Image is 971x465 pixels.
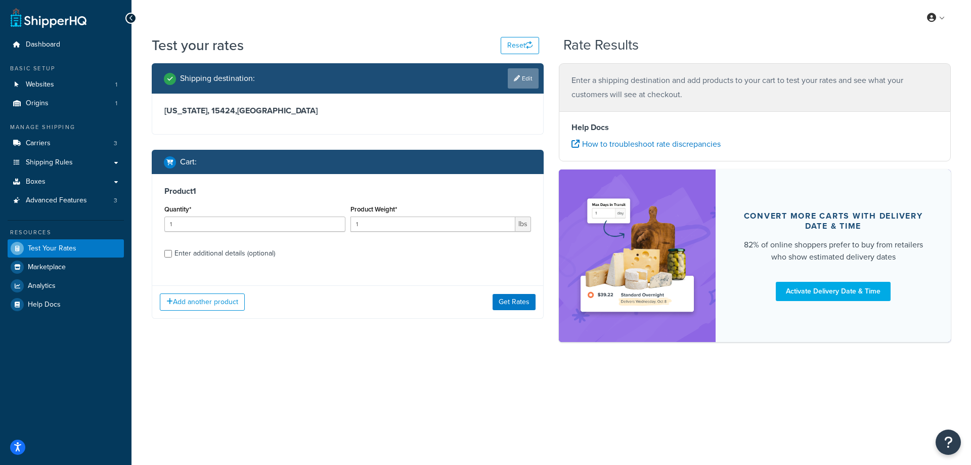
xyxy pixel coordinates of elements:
button: Open Resource Center [936,430,961,455]
span: Origins [26,99,49,108]
div: Enter additional details (optional) [174,246,275,261]
span: Marketplace [28,263,66,272]
span: Advanced Features [26,196,87,205]
h4: Help Docs [571,121,938,134]
span: Carriers [26,139,51,148]
div: Convert more carts with delivery date & time [740,211,926,231]
label: Quantity* [164,205,191,213]
span: Test Your Rates [28,244,76,253]
span: 3 [114,196,117,205]
span: Help Docs [28,301,61,309]
h2: Cart : [180,157,197,166]
a: Analytics [8,277,124,295]
h1: Test your rates [152,35,244,55]
a: Marketplace [8,258,124,276]
span: Websites [26,80,54,89]
p: Enter a shipping destination and add products to your cart to test your rates and see what your c... [571,73,938,102]
label: Product Weight* [350,205,397,213]
li: Advanced Features [8,191,124,210]
a: Boxes [8,173,124,191]
button: Add another product [160,293,245,311]
span: 1 [115,99,117,108]
span: lbs [515,217,531,232]
h3: Product 1 [164,186,531,196]
button: Get Rates [493,294,536,310]
a: Edit [508,68,539,89]
a: Activate Delivery Date & Time [776,282,891,301]
h2: Rate Results [563,37,639,53]
div: Manage Shipping [8,123,124,132]
a: Websites1 [8,75,124,94]
div: 82% of online shoppers prefer to buy from retailers who show estimated delivery dates [740,239,926,263]
span: 3 [114,139,117,148]
input: 0.00 [350,217,516,232]
a: Test Your Rates [8,239,124,258]
a: Help Docs [8,295,124,314]
div: Basic Setup [8,64,124,73]
a: Origins1 [8,94,124,113]
input: Enter additional details (optional) [164,250,172,258]
a: How to troubleshoot rate discrepancies [571,138,721,150]
h3: [US_STATE], 15424 , [GEOGRAPHIC_DATA] [164,106,531,116]
div: Resources [8,228,124,237]
button: Reset [501,37,539,54]
a: Dashboard [8,35,124,54]
span: Shipping Rules [26,158,73,167]
li: Websites [8,75,124,94]
a: Carriers3 [8,134,124,153]
span: Boxes [26,178,46,186]
h2: Shipping destination : [180,74,255,83]
a: Shipping Rules [8,153,124,172]
span: Analytics [28,282,56,290]
li: Carriers [8,134,124,153]
li: Origins [8,94,124,113]
a: Advanced Features3 [8,191,124,210]
input: 0 [164,217,345,232]
img: feature-image-ddt-36eae7f7280da8017bfb280eaccd9c446f90b1fe08728e4019434db127062ab4.png [574,185,700,327]
span: 1 [115,80,117,89]
span: Dashboard [26,40,60,49]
